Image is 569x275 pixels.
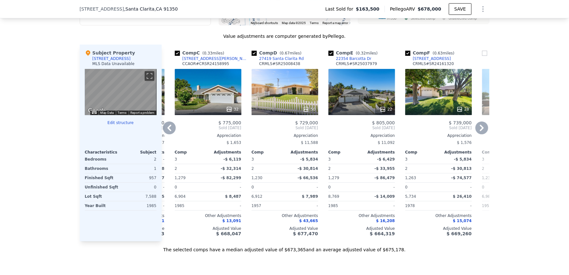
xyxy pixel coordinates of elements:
[122,201,157,210] div: 1985
[477,3,490,15] button: Show Options
[175,201,207,210] div: 1985
[209,183,241,192] div: -
[122,192,157,201] div: 7,588
[329,213,395,218] div: Other Adjustments
[376,219,395,223] span: $ 16,208
[218,120,241,125] span: $ 775,000
[449,3,471,15] button: SAVE
[122,164,157,173] div: 1
[363,201,395,210] div: -
[252,226,318,231] div: Adjusted Value
[225,194,241,199] span: $ 8,487
[175,125,241,130] span: Sold [DATE]
[175,213,241,218] div: Other Adjustments
[86,107,108,115] a: Open this area in Google Maps (opens a new window)
[362,150,395,155] div: Adjustments
[252,201,284,210] div: 1957
[226,106,239,113] div: 32
[329,157,331,162] span: 3
[357,51,366,55] span: 0.32
[323,21,348,25] a: Report a map error
[405,133,472,138] div: Appreciation
[124,6,178,12] span: , Santa Clarita
[295,120,318,125] span: $ 729,000
[101,111,114,115] button: Map Data
[325,6,356,12] span: Last Sold for
[329,201,361,210] div: 1985
[375,194,395,199] span: -$ 14,009
[405,194,416,199] span: 5,734
[482,194,493,199] span: 6,986
[405,56,451,61] a: [STREET_ADDRESS]
[85,155,119,164] div: Bedrooms
[252,194,263,199] span: 6,912
[329,133,395,138] div: Appreciation
[200,51,227,55] span: ( miles)
[482,164,514,173] div: 2
[227,140,241,145] span: $ 1,653
[252,176,263,180] span: 1,230
[175,56,249,61] a: [STREET_ADDRESS][PERSON_NAME]
[329,164,361,173] div: 2
[220,17,241,25] img: Google
[375,166,395,171] span: -$ 33,955
[405,157,408,162] span: 3
[183,56,249,61] div: [STREET_ADDRESS][PERSON_NAME]
[354,51,380,55] span: ( miles)
[175,226,241,231] div: Adjusted Value
[252,150,285,155] div: Comp
[434,51,443,55] span: 0.63
[370,231,395,236] span: $ 664,319
[405,226,472,231] div: Adjusted Value
[220,17,241,25] a: Open this area in Google Maps (opens a new window)
[377,157,395,162] span: -$ 6,429
[454,157,472,162] span: -$ 5,834
[303,106,315,113] div: 50
[175,164,207,173] div: 2
[85,69,157,115] div: Map
[122,155,157,164] div: 2
[221,166,241,171] span: -$ 32,314
[430,51,457,55] span: ( miles)
[418,6,442,12] span: $678,000
[482,201,514,210] div: 1957
[380,106,392,113] div: 22
[281,51,290,55] span: 0.67
[85,173,119,182] div: Finished Sqft
[482,185,485,189] span: 0
[175,194,186,199] span: 6,904
[482,133,549,138] div: Appreciation
[175,185,177,189] span: 0
[85,120,157,125] button: Edit structure
[293,231,318,236] span: $ 677,470
[209,201,241,210] div: -
[453,194,472,199] span: $ 26,410
[482,56,544,61] a: 27545 [GEOGRAPHIC_DATA]
[329,176,339,180] span: 1,279
[449,120,472,125] span: $ 739,000
[85,150,121,155] div: Characteristics
[122,183,157,192] div: 0
[80,241,490,253] div: The selected comps have a median adjusted value of $673,365 and an average adjusted value of $675...
[449,16,477,21] text: Unselected Comp
[252,185,254,189] span: 0
[405,201,437,210] div: 1978
[336,56,372,61] div: 22354 Barcotta Dr
[457,106,469,113] div: 28
[451,176,472,180] span: -$ 74,577
[440,183,472,192] div: -
[310,21,319,25] a: Terms (opens in new tab)
[85,183,119,192] div: Unfinished Sqft
[252,50,304,56] div: Comp D
[252,125,318,130] span: Sold [DATE]
[118,111,127,114] a: Terms (opens in new tab)
[372,120,395,125] span: $ 805,000
[336,61,377,66] div: CRMLS # SR25037979
[216,231,241,236] span: $ 668,047
[286,201,318,210] div: -
[301,140,318,145] span: $ 11,588
[329,226,395,231] div: Adjusted Value
[252,56,304,61] a: 27419 Santa Clarita Rd
[329,56,372,61] a: 22354 Barcotta Dr
[482,176,493,180] span: 1,230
